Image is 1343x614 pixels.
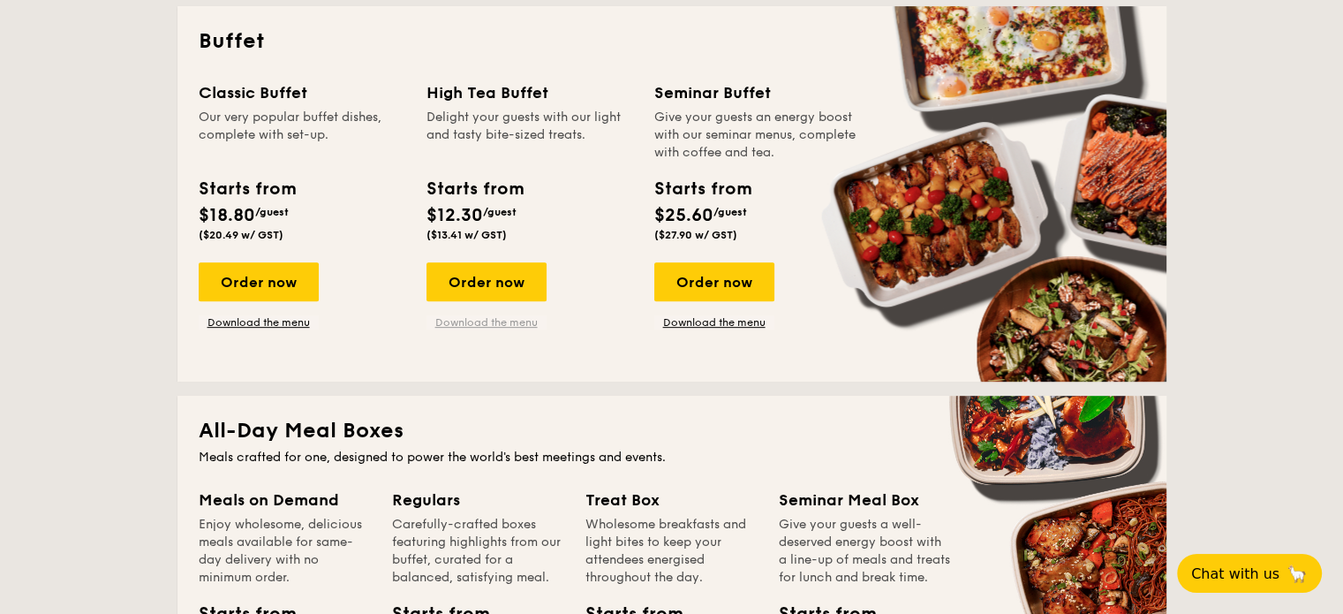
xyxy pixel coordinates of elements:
[392,516,564,587] div: Carefully-crafted boxes featuring highlights from our buffet, curated for a balanced, satisfying ...
[1177,554,1322,593] button: Chat with us🦙
[392,488,564,512] div: Regulars
[199,205,255,226] span: $18.80
[199,488,371,512] div: Meals on Demand
[426,315,547,330] a: Download the menu
[199,315,319,330] a: Download the menu
[199,27,1145,56] h2: Buffet
[1286,564,1308,584] span: 🦙
[654,315,774,330] a: Download the menu
[713,206,747,218] span: /guest
[199,109,405,162] div: Our very popular buffet dishes, complete with set-up.
[654,205,713,226] span: $25.60
[426,229,507,241] span: ($13.41 w/ GST)
[199,262,319,301] div: Order now
[585,488,758,512] div: Treat Box
[199,449,1145,466] div: Meals crafted for one, designed to power the world's best meetings and events.
[199,80,405,105] div: Classic Buffet
[199,516,371,587] div: Enjoy wholesome, delicious meals available for same-day delivery with no minimum order.
[255,206,289,218] span: /guest
[483,206,517,218] span: /guest
[1191,565,1279,582] span: Chat with us
[585,516,758,587] div: Wholesome breakfasts and light bites to keep your attendees energised throughout the day.
[426,109,633,162] div: Delight your guests with our light and tasty bite-sized treats.
[199,229,283,241] span: ($20.49 w/ GST)
[426,205,483,226] span: $12.30
[426,176,523,202] div: Starts from
[654,80,861,105] div: Seminar Buffet
[779,488,951,512] div: Seminar Meal Box
[426,262,547,301] div: Order now
[199,176,295,202] div: Starts from
[654,229,737,241] span: ($27.90 w/ GST)
[654,109,861,162] div: Give your guests an energy boost with our seminar menus, complete with coffee and tea.
[426,80,633,105] div: High Tea Buffet
[654,176,751,202] div: Starts from
[654,262,774,301] div: Order now
[779,516,951,587] div: Give your guests a well-deserved energy boost with a line-up of meals and treats for lunch and br...
[199,417,1145,445] h2: All-Day Meal Boxes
